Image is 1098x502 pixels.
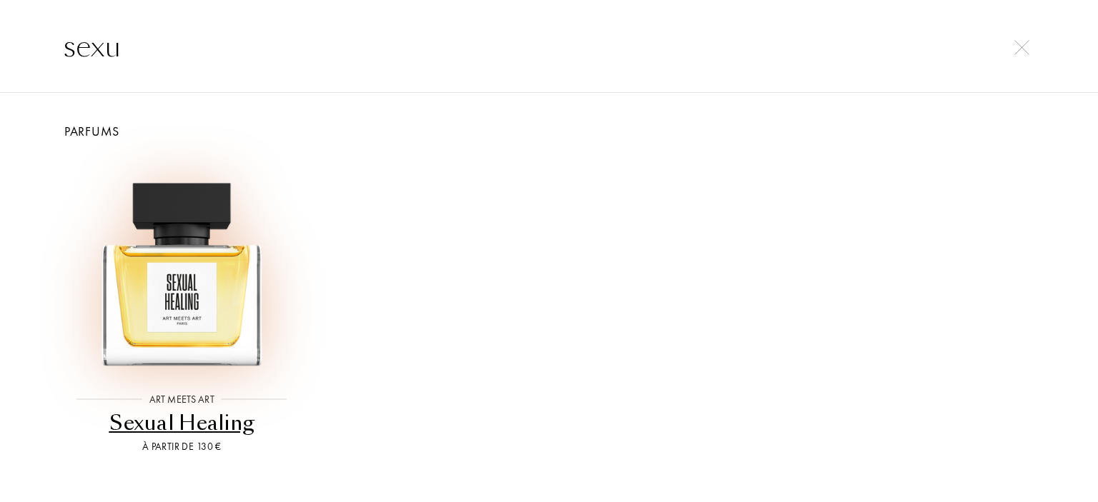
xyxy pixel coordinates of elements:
[59,141,305,472] a: Sexual HealingArt Meets ArtSexual HealingÀ partir de 130 €
[65,409,299,437] div: Sexual Healing
[142,392,222,407] div: Art Meets Art
[65,439,299,454] div: À partir de 130 €
[71,156,292,376] img: Sexual Healing
[1014,40,1029,55] img: cross.svg
[34,25,1064,68] input: Rechercher
[49,121,1049,141] div: Parfums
